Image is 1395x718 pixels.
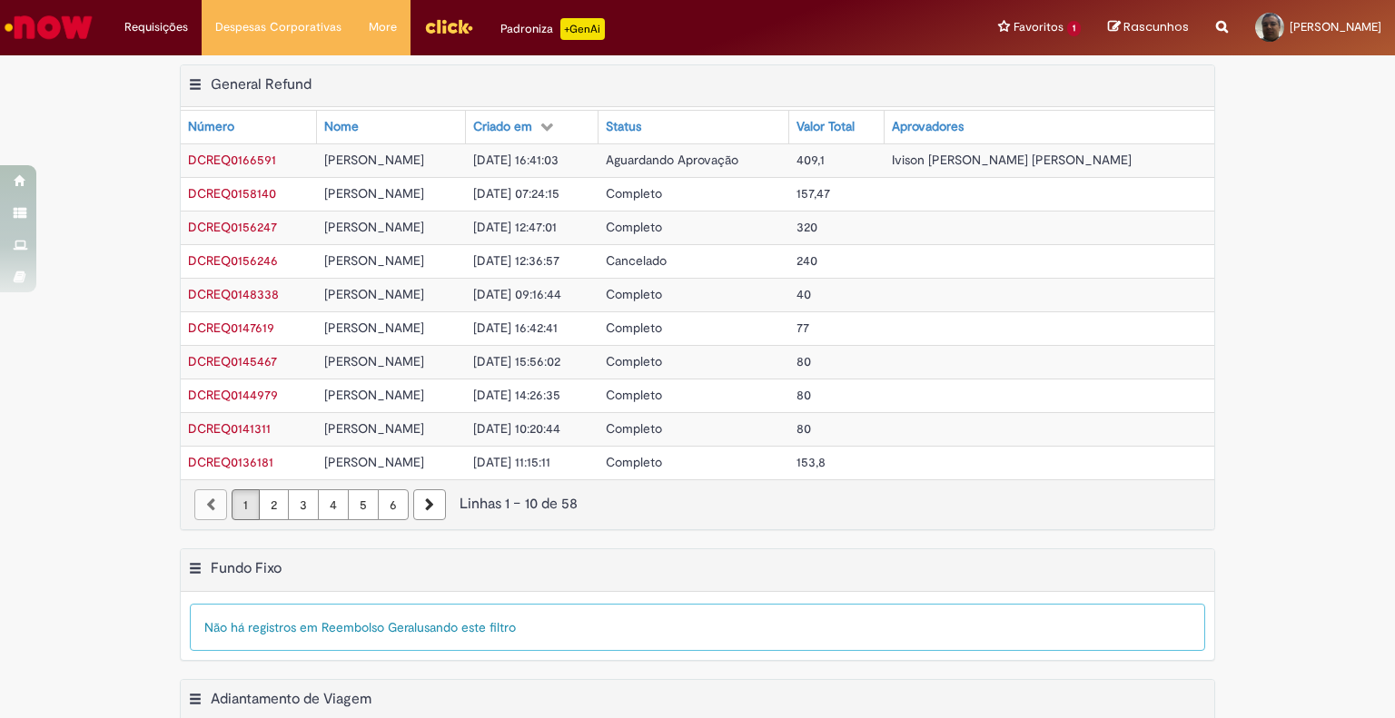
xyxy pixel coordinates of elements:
[2,9,95,45] img: ServiceNow
[606,118,641,136] div: Status
[796,118,855,136] div: Valor Total
[796,320,809,336] span: 77
[606,286,662,302] span: Completo
[188,286,279,302] span: DCREQ0148338
[560,18,605,40] p: +GenAi
[473,252,559,269] span: [DATE] 12:36:57
[424,13,473,40] img: click_logo_yellow_360x200.png
[1108,19,1189,36] a: Rascunhos
[318,489,349,520] a: Página 4
[606,454,662,470] span: Completo
[606,252,667,269] span: Cancelado
[324,320,424,336] span: [PERSON_NAME]
[232,489,260,520] a: Página 1
[796,387,811,403] span: 80
[188,252,278,269] span: DCREQ0156246
[324,185,424,202] span: [PERSON_NAME]
[324,252,424,269] span: [PERSON_NAME]
[473,118,532,136] div: Criado em
[188,286,279,302] a: Abrir Registro: DCREQ0148338
[606,185,662,202] span: Completo
[473,320,558,336] span: [DATE] 16:42:41
[417,619,516,635] span: usando este filtro
[369,18,397,36] span: More
[606,353,662,369] span: Completo
[324,353,424,369] span: [PERSON_NAME]
[606,320,662,336] span: Completo
[473,420,560,437] span: [DATE] 10:20:44
[796,185,830,202] span: 157,47
[796,152,825,168] span: 409,1
[324,387,424,403] span: [PERSON_NAME]
[324,420,424,437] span: [PERSON_NAME]
[188,152,276,168] a: Abrir Registro: DCREQ0166591
[215,18,341,36] span: Despesas Corporativas
[606,219,662,235] span: Completo
[473,219,557,235] span: [DATE] 12:47:01
[124,18,188,36] span: Requisições
[188,420,271,437] span: DCREQ0141311
[500,18,605,40] div: Padroniza
[188,320,274,336] span: DCREQ0147619
[348,489,379,520] a: Página 5
[188,152,276,168] span: DCREQ0166591
[188,454,273,470] a: Abrir Registro: DCREQ0136181
[188,454,273,470] span: DCREQ0136181
[188,75,203,99] button: General Refund Menu de contexto
[188,185,276,202] span: DCREQ0158140
[188,690,203,713] button: Adiantamento de Viagem Menu de contexto
[1014,18,1064,36] span: Favoritos
[606,420,662,437] span: Completo
[188,559,203,583] button: Fundo Fixo Menu de contexto
[1067,21,1081,36] span: 1
[413,489,446,520] a: Próxima página
[188,387,278,403] a: Abrir Registro: DCREQ0144979
[188,420,271,437] a: Abrir Registro: DCREQ0141311
[324,219,424,235] span: [PERSON_NAME]
[796,420,811,437] span: 80
[324,286,424,302] span: [PERSON_NAME]
[188,320,274,336] a: Abrir Registro: DCREQ0147619
[473,152,559,168] span: [DATE] 16:41:03
[1123,18,1189,35] span: Rascunhos
[606,387,662,403] span: Completo
[796,353,811,369] span: 80
[473,286,561,302] span: [DATE] 09:16:44
[188,252,278,269] a: Abrir Registro: DCREQ0156246
[473,185,559,202] span: [DATE] 07:24:15
[288,489,319,520] a: Página 3
[1290,19,1381,34] span: [PERSON_NAME]
[324,152,424,168] span: [PERSON_NAME]
[378,489,409,520] a: Página 6
[259,489,289,520] a: Página 2
[473,353,560,369] span: [DATE] 15:56:02
[606,152,738,168] span: Aguardando Aprovação
[188,118,234,136] div: Número
[211,75,312,93] h2: General Refund
[473,387,560,403] span: [DATE] 14:26:35
[211,559,282,577] h2: Fundo Fixo
[473,454,550,470] span: [DATE] 11:15:11
[188,185,276,202] a: Abrir Registro: DCREQ0158140
[892,118,964,136] div: Aprovadores
[190,604,1205,651] div: Não há registros em Reembolso Geral
[188,219,277,235] a: Abrir Registro: DCREQ0156247
[188,353,277,369] span: DCREQ0145467
[188,219,277,235] span: DCREQ0156247
[324,454,424,470] span: [PERSON_NAME]
[181,479,1214,529] nav: paginação
[194,494,1201,515] div: Linhas 1 − 10 de 58
[796,454,826,470] span: 153,8
[324,118,359,136] div: Nome
[796,286,811,302] span: 40
[211,690,371,708] h2: Adiantamento de Viagem
[796,219,817,235] span: 320
[188,353,277,369] a: Abrir Registro: DCREQ0145467
[892,152,1132,168] span: Ivison [PERSON_NAME] [PERSON_NAME]
[796,252,817,269] span: 240
[188,387,278,403] span: DCREQ0144979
